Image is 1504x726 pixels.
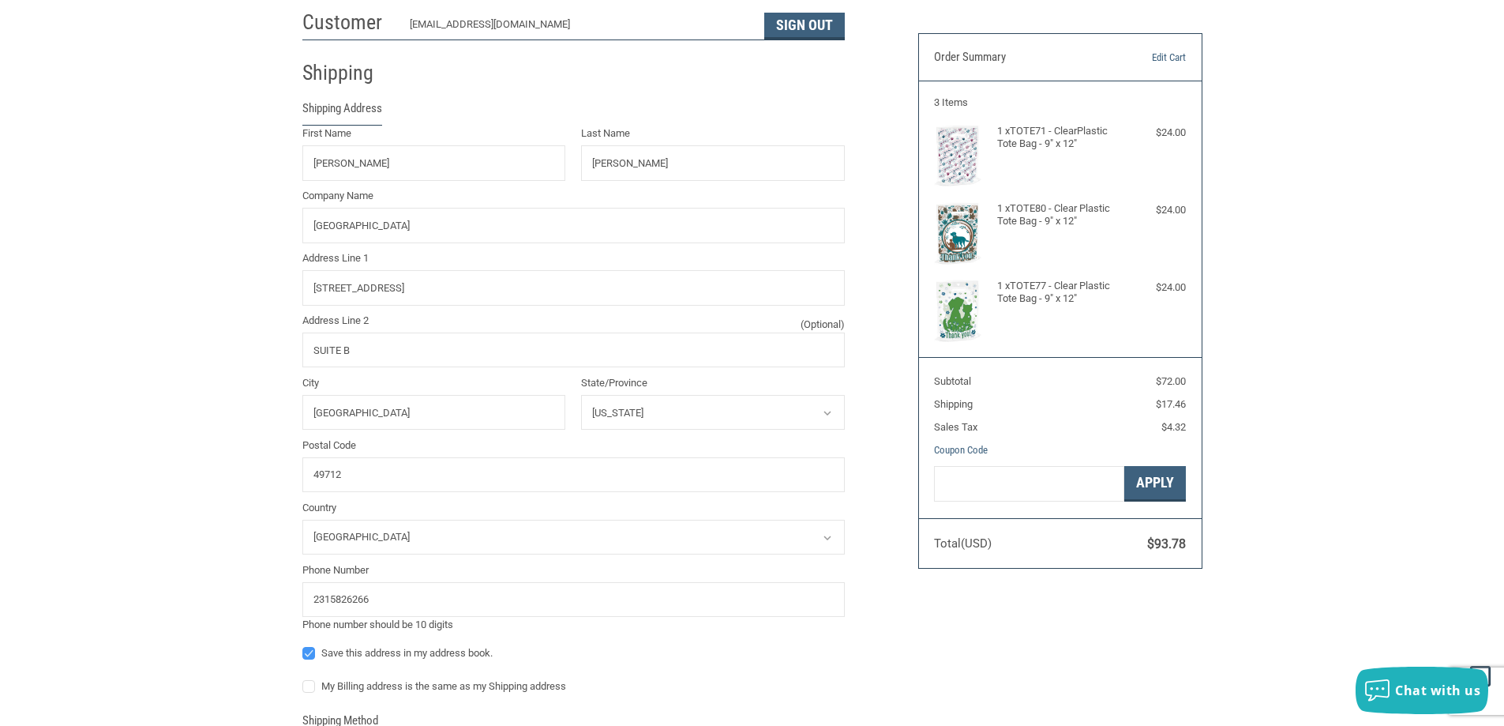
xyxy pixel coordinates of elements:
span: Shipping [934,398,973,410]
input: Gift Certificate or Coupon Code [934,466,1124,502]
label: Postal Code [302,438,845,453]
label: Last Name [581,126,845,141]
legend: Shipping Address [302,100,382,126]
span: $4.32 [1161,421,1186,433]
label: City [302,375,566,391]
span: Total (USD) [934,536,992,551]
small: (Optional) [801,317,845,333]
button: Apply [1124,466,1186,502]
a: Edit Cart [1105,50,1186,66]
label: Country [302,500,845,516]
h4: 1 x TOTE71 - ClearPlastic Tote Bag - 9" x 12" [997,125,1120,151]
div: $24.00 [1123,280,1186,295]
span: $93.78 [1147,536,1186,551]
div: Phone number should be 10 digits [302,617,845,633]
button: Chat with us [1356,667,1488,714]
h4: 1 x TOTE80 - Clear Plastic Tote Bag - 9" x 12" [997,202,1120,228]
label: Address Line 2 [302,313,845,329]
span: Sales Tax [934,421,977,433]
span: $17.46 [1156,398,1186,410]
label: My Billing address is the same as my Shipping address [302,680,845,693]
h2: Customer [302,9,395,36]
span: Chat with us [1395,682,1480,699]
span: Subtotal [934,375,971,387]
label: Company Name [302,188,845,204]
h3: Order Summary [934,50,1105,66]
label: State/Province [581,375,845,391]
h3: 3 Items [934,96,1186,109]
div: [EMAIL_ADDRESS][DOMAIN_NAME] [410,17,748,39]
label: Address Line 1 [302,250,845,266]
a: Coupon Code [934,444,988,456]
span: $72.00 [1156,375,1186,387]
button: Sign Out [764,13,845,39]
div: $24.00 [1123,202,1186,218]
div: $24.00 [1123,125,1186,141]
h2: Shipping [302,60,395,86]
label: Save this address in my address book. [302,647,845,660]
h4: 1 x TOTE77 - Clear Plastic Tote Bag - 9" x 12" [997,280,1120,306]
label: Phone Number [302,562,845,578]
label: First Name [302,126,566,141]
